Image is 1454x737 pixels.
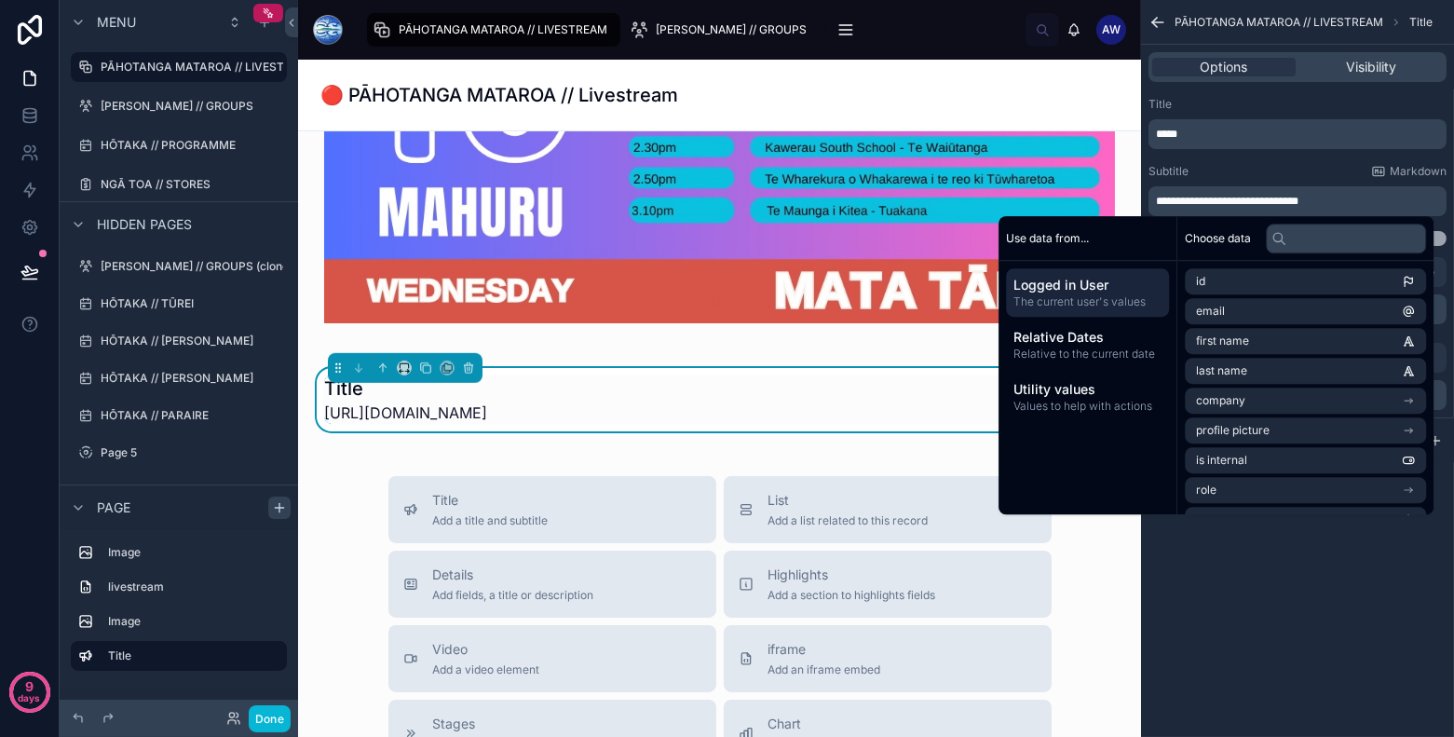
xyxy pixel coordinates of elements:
a: HŌTAKA // TŪREI [71,289,287,319]
label: Page 5 [101,445,283,460]
label: PĀHOTANGA MATAROA // LIVESTREAM [101,60,317,75]
button: TitleAdd a title and subtitle [388,476,716,543]
p: days [19,685,41,711]
div: scrollable content [1148,186,1447,216]
h1: Title [324,375,487,402]
span: PĀHOTANGA MATAROA // LIVESTREAM [399,22,607,37]
p: 9 [25,677,34,696]
span: PĀHOTANGA MATAROA // LIVESTREAM [1175,15,1383,30]
label: Image [108,545,279,560]
span: iframe [768,640,881,659]
span: Add an iframe embed [768,662,881,677]
label: HŌTAKA // [PERSON_NAME] [101,334,283,348]
label: NGĀ TOA // STORES [101,177,283,192]
span: AW [1102,22,1121,37]
a: [PERSON_NAME] // GROUPS [71,91,287,121]
a: [PERSON_NAME] // GROUPS (clone) [71,252,287,281]
a: PĀHOTANGA MATAROA // LIVESTREAM [367,13,620,47]
div: scrollable content [60,529,298,689]
label: HŌTAKA // TŪREI [101,296,283,311]
span: Utility values [1013,380,1162,399]
label: Title [108,648,272,663]
span: [PERSON_NAME] // GROUPS [656,22,807,37]
span: Details [433,566,594,584]
span: Title [433,491,549,510]
a: HŌTAKA // [PERSON_NAME] [71,363,287,393]
span: The current user's values [1013,294,1162,309]
span: Options [1201,58,1248,76]
label: HŌTAKA // [PERSON_NAME] [101,371,283,386]
span: Relative Dates [1013,328,1162,347]
label: [PERSON_NAME] // GROUPS (clone) [101,259,292,274]
a: NGĀ TOA // STORES [71,170,287,199]
label: Image [108,614,279,629]
span: Hidden pages [97,215,192,234]
button: HighlightsAdd a section to highlights fields [724,551,1052,618]
button: ListAdd a list related to this record [724,476,1052,543]
h1: 🔴 PĀHOTANGA MATAROA // Livestream [320,82,678,108]
span: Add a video element [433,662,540,677]
span: Page [97,498,130,517]
label: HŌTAKA // PROGRAMME [101,138,283,153]
div: scrollable content [999,261,1176,429]
button: VideoAdd a video element [388,625,716,692]
span: List [768,491,929,510]
label: livestream [108,580,279,594]
a: [PERSON_NAME] // GROUPS [624,13,820,47]
img: App logo [313,15,343,45]
span: Stages [433,715,546,733]
span: Add a list related to this record [768,513,929,528]
a: Markdown [1371,164,1447,179]
a: HŌTAKA // PARAIRE [71,401,287,430]
button: DetailsAdd fields, a title or description [388,551,716,618]
span: Values to help with actions [1013,399,1162,414]
span: Add a title and subtitle [433,513,549,528]
a: [URL][DOMAIN_NAME] [324,402,487,424]
span: Highlights [768,566,936,584]
span: Add a section to highlights fields [768,588,936,603]
span: Markdown [1390,164,1447,179]
span: Menu [97,13,136,32]
button: Done [249,705,291,732]
a: HŌTAKA // PROGRAMME [71,130,287,160]
label: Subtitle [1148,164,1189,179]
span: Title [1409,15,1433,30]
span: Visibility [1346,58,1396,76]
span: Choose data [1185,231,1251,246]
label: HŌTAKA // PARAIRE [101,408,283,423]
span: Use data from... [1006,231,1089,246]
span: Video [433,640,540,659]
a: Page 5 [71,438,287,468]
a: PĀHOTANGA MATAROA // LIVESTREAM [71,52,287,82]
div: scrollable content [358,9,1026,50]
label: [PERSON_NAME] // GROUPS [101,99,283,114]
button: iframeAdd an iframe embed [724,625,1052,692]
span: Logged in User [1013,276,1162,294]
a: HŌTAKA // [PERSON_NAME] [71,326,287,356]
div: scrollable content [1148,119,1447,149]
span: Add fields, a title or description [433,588,594,603]
label: Title [1148,97,1172,112]
span: Chart [768,715,908,733]
span: Relative to the current date [1013,347,1162,362]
